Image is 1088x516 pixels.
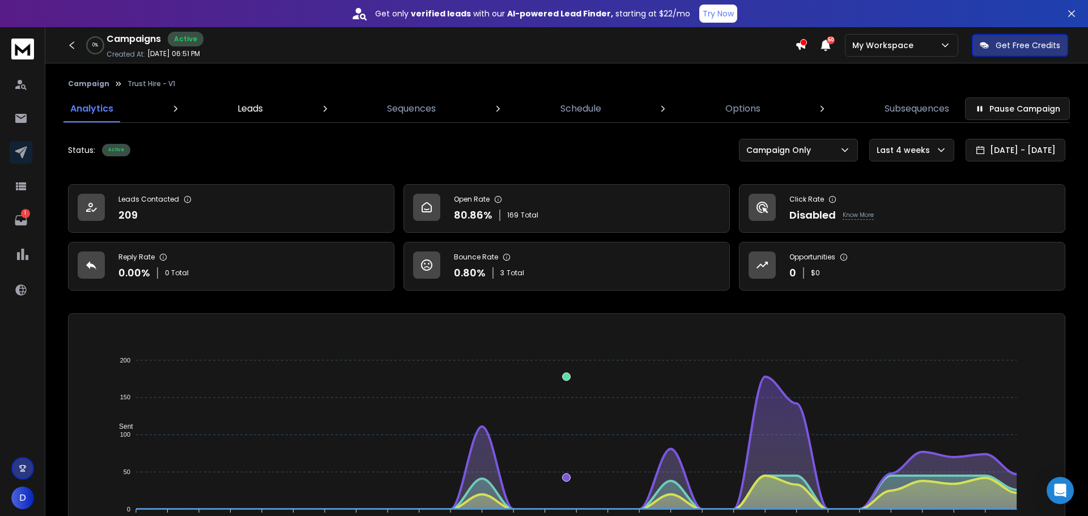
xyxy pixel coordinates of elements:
p: Status: [68,144,95,156]
p: 0 [789,265,796,281]
button: Campaign [68,79,109,88]
tspan: 50 [124,468,130,475]
span: 50 [827,36,835,44]
p: Bounce Rate [454,253,498,262]
a: 1 [10,209,32,232]
a: Subsequences [878,95,956,122]
a: Options [719,95,767,122]
button: [DATE] - [DATE] [966,139,1065,161]
span: 3 [500,268,504,278]
tspan: 200 [120,357,130,364]
p: Schedule [560,102,601,116]
p: Sequences [387,102,436,116]
p: Leads [237,102,263,116]
p: Know More [843,211,874,220]
button: Try Now [699,5,737,23]
strong: AI-powered Lead Finder, [507,8,613,19]
p: Get Free Credits [996,40,1060,51]
a: Leads [231,95,270,122]
p: $ 0 [811,268,820,278]
strong: verified leads [411,8,471,19]
p: Open Rate [454,195,490,204]
span: Total [507,268,524,278]
tspan: 100 [120,431,130,438]
button: D [11,487,34,509]
a: Leads Contacted209 [68,184,394,233]
p: Reply Rate [118,253,155,262]
p: 80.86 % [454,207,492,223]
tspan: 0 [127,506,130,513]
p: 1 [21,209,30,218]
a: Reply Rate0.00%0 Total [68,242,394,291]
p: Trust Hire - V1 [127,79,175,88]
p: 0 % [92,42,98,49]
p: My Workspace [852,40,918,51]
p: Campaign Only [746,144,815,156]
p: Opportunities [789,253,835,262]
a: Schedule [554,95,608,122]
p: 0.80 % [454,265,486,281]
p: 209 [118,207,138,223]
p: Subsequences [885,102,949,116]
p: 0.00 % [118,265,150,281]
a: Sequences [380,95,443,122]
p: Created At: [107,50,145,59]
a: Opportunities0$0 [739,242,1065,291]
div: Active [168,32,203,46]
p: Leads Contacted [118,195,179,204]
a: Analytics [63,95,120,122]
p: [DATE] 06:51 PM [147,49,200,58]
tspan: 150 [120,394,130,400]
p: Options [725,102,760,116]
p: Get only with our starting at $22/mo [375,8,690,19]
p: 0 Total [165,268,189,278]
p: Disabled [789,207,836,223]
button: Get Free Credits [972,34,1068,57]
span: Sent [110,423,133,430]
button: Pause Campaign [965,97,1070,120]
p: Analytics [70,102,113,116]
div: Open Intercom Messenger [1047,477,1074,504]
img: logo [11,39,34,59]
a: Click RateDisabledKnow More [739,184,1065,233]
h1: Campaigns [107,32,161,46]
span: Total [521,211,538,220]
a: Bounce Rate0.80%3Total [403,242,730,291]
a: Open Rate80.86%169Total [403,184,730,233]
div: Active [102,144,130,156]
p: Click Rate [789,195,824,204]
p: Try Now [703,8,734,19]
p: Last 4 weeks [877,144,934,156]
span: 169 [507,211,518,220]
